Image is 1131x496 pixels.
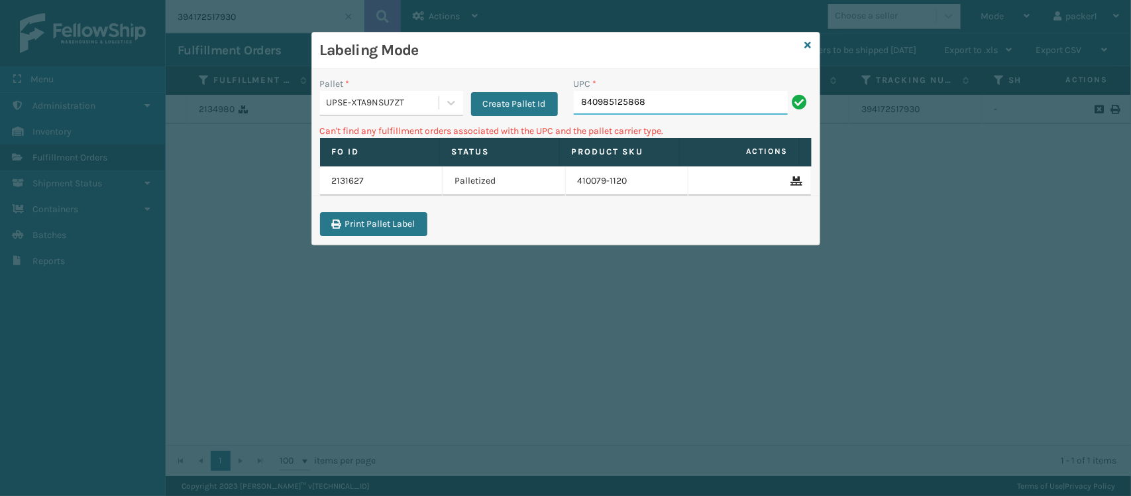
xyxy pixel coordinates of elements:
div: UPSE-XTA9NSU7ZT [327,96,440,110]
label: Fo Id [332,146,427,158]
button: Create Pallet Id [471,92,558,116]
button: Print Pallet Label [320,212,427,236]
i: Remove From Pallet [791,176,799,186]
td: 410079-1120 [566,166,689,196]
h3: Labeling Mode [320,40,800,60]
span: Actions [684,141,796,162]
td: Palletized [443,166,566,196]
label: Product SKU [572,146,667,158]
label: Status [452,146,547,158]
label: UPC [574,77,597,91]
a: 2131627 [332,174,364,188]
p: Can't find any fulfillment orders associated with the UPC and the pallet carrier type. [320,124,812,138]
label: Pallet [320,77,350,91]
